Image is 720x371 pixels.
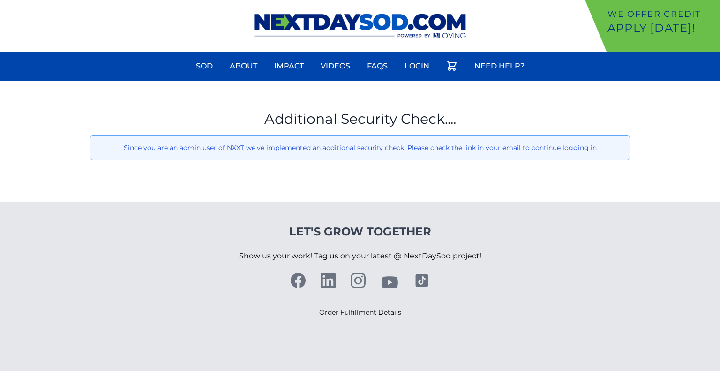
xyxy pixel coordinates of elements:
a: Need Help? [469,55,530,77]
a: FAQs [361,55,393,77]
a: Login [399,55,435,77]
p: Show us your work! Tag us on your latest @ NextDaySod project! [239,239,481,273]
p: We offer Credit [607,8,716,21]
h4: Let's Grow Together [239,224,481,239]
a: Videos [315,55,356,77]
a: Sod [190,55,218,77]
a: Impact [269,55,309,77]
a: About [224,55,263,77]
a: Order Fulfillment Details [319,308,401,317]
p: Apply [DATE]! [607,21,716,36]
h1: Additional Security Check.... [90,111,630,128]
p: Since you are an admin user of NXXT we've implemented an additional security check. Please check ... [98,143,622,152]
